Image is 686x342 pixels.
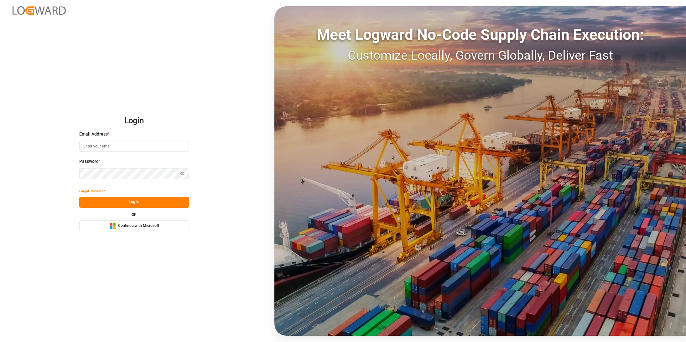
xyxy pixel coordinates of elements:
[118,223,159,229] span: Continue with Microsoft
[79,111,189,131] h2: Login
[79,186,105,197] button: Forgot Password?
[274,46,686,65] div: Customize Locally, Govern Globally, Deliver Fast
[132,213,137,216] small: OR
[79,141,189,152] input: Enter your email
[79,220,189,231] button: Continue with Microsoft
[79,158,99,165] span: Password
[13,6,66,15] img: Logward_new_orange.png
[79,131,108,137] span: Email Address
[274,24,686,46] div: Meet Logward No-Code Supply Chain Execution:
[79,197,189,208] button: Log In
